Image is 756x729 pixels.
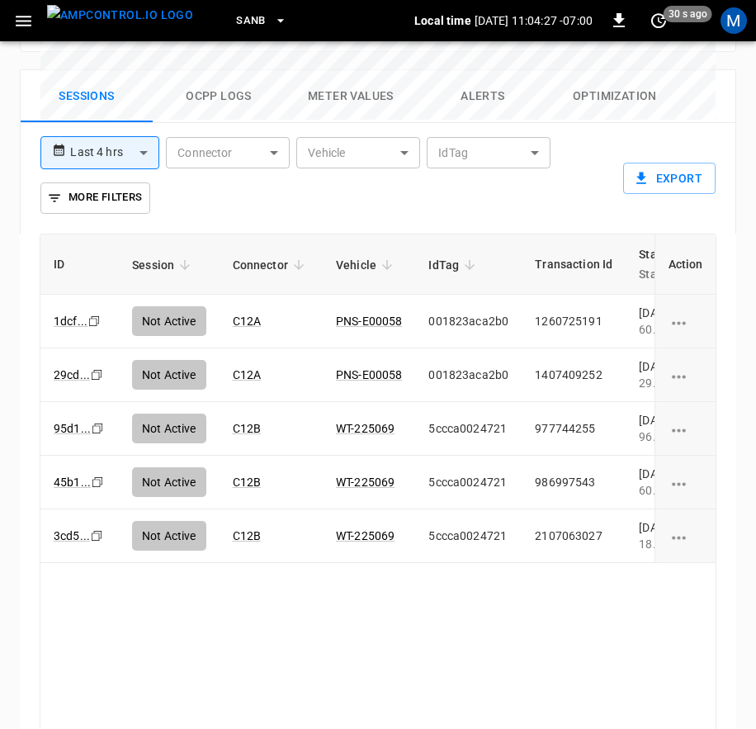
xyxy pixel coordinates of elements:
th: Transaction Id [522,234,626,295]
div: Start Time [639,244,696,284]
th: ID [40,234,119,295]
div: charging session options [668,420,702,437]
div: Not Active [132,414,206,443]
td: 2107063027 [522,509,626,563]
span: Start TimeStart SoC [639,244,717,284]
div: 96.00% [639,428,721,445]
button: More Filters [40,182,150,214]
img: ampcontrol.io logo [47,5,193,26]
div: Not Active [132,521,206,551]
td: 977744255 [522,402,626,456]
div: copy [90,419,106,438]
button: Meter Values [285,70,417,123]
div: charging session options [668,367,702,383]
td: 5ccca0024721 [415,456,522,509]
div: charging session options [668,528,702,544]
div: [DATE] 07:59:23 [639,466,721,499]
button: Ocpp logs [153,70,285,123]
button: SanB [229,5,294,37]
th: Action [654,234,716,295]
button: Optimization [549,70,681,123]
a: WT-225069 [336,422,395,435]
div: Not Active [132,467,206,497]
span: SanB [236,12,266,31]
td: 986997543 [522,456,626,509]
div: charging session options [668,474,702,490]
p: Local time [414,12,471,29]
button: Sessions [21,70,153,123]
td: 5ccca0024721 [415,402,522,456]
button: Alerts [417,70,549,123]
a: C12B [233,476,262,489]
p: [DATE] 11:04:27 -07:00 [475,12,593,29]
span: IdTag [428,255,480,275]
button: Export [623,163,716,194]
span: 30 s ago [664,6,712,22]
div: profile-icon [721,7,747,34]
p: Start SoC [639,264,696,284]
div: copy [89,527,106,545]
td: 5ccca0024721 [415,509,522,563]
div: charging session options [668,313,702,329]
div: [DATE] 06:31:28 [639,519,721,552]
a: C12B [233,529,262,542]
button: set refresh interval [645,7,672,34]
span: Session [132,255,196,275]
div: 18.00% [639,536,721,552]
a: WT-225069 [336,476,395,489]
div: 60.00% [639,482,721,499]
div: [DATE] 09:18:53 [639,412,721,445]
div: Last 4 hrs [70,137,159,168]
a: WT-225069 [336,529,395,542]
div: copy [90,473,106,491]
a: C12B [233,422,262,435]
span: Connector [233,255,309,275]
span: Vehicle [336,255,398,275]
